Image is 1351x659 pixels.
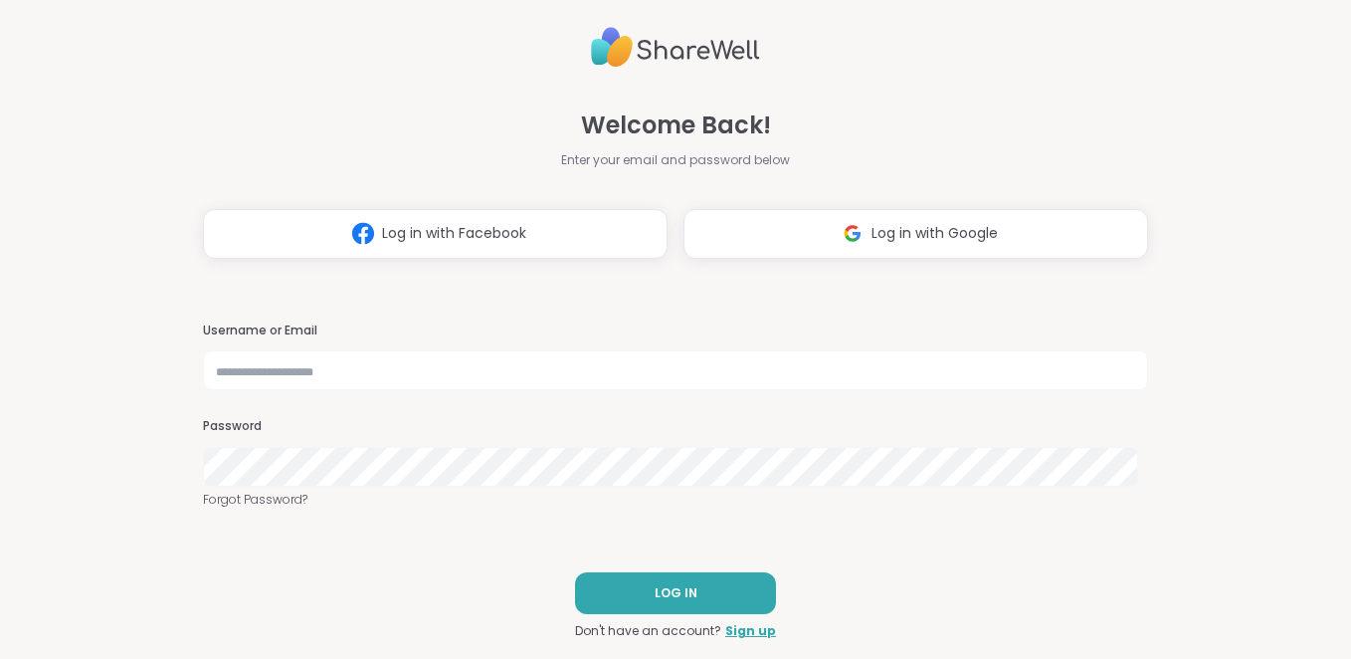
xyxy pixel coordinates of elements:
[581,108,771,143] span: Welcome Back!
[203,491,1149,509] a: Forgot Password?
[203,418,1149,435] h3: Password
[575,622,721,640] span: Don't have an account?
[871,223,998,244] span: Log in with Google
[591,19,760,76] img: ShareWell Logo
[344,215,382,252] img: ShareWell Logomark
[203,209,668,259] button: Log in with Facebook
[561,151,790,169] span: Enter your email and password below
[655,584,697,602] span: LOG IN
[834,215,871,252] img: ShareWell Logomark
[575,572,776,614] button: LOG IN
[382,223,526,244] span: Log in with Facebook
[683,209,1148,259] button: Log in with Google
[203,323,1149,339] h3: Username or Email
[725,622,776,640] a: Sign up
